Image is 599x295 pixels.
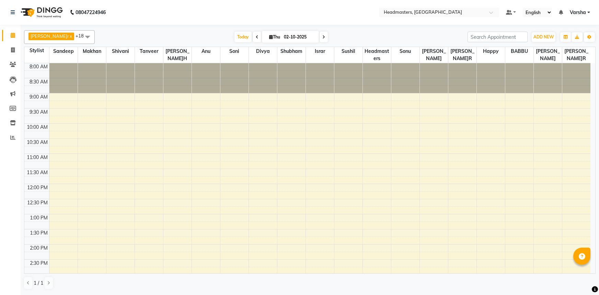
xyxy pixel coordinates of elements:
[34,280,43,287] span: 1 / 1
[391,47,419,56] span: Sonu
[28,93,49,101] div: 9:00 AM
[420,47,448,63] span: [PERSON_NAME]
[25,169,49,176] div: 11:30 AM
[448,47,476,63] span: [PERSON_NAME]R
[31,33,69,39] span: [PERSON_NAME]r
[49,47,78,56] span: Sandeep
[69,33,72,39] a: x
[534,47,562,63] span: [PERSON_NAME]
[28,245,49,252] div: 2:00 PM
[25,139,49,146] div: 10:30 AM
[163,47,192,63] span: [PERSON_NAME]h
[26,184,49,191] div: 12:00 PM
[267,34,282,39] span: Thu
[234,32,252,42] span: Today
[135,47,163,56] span: Tanveer
[28,63,49,70] div: 8:00 AM
[334,47,362,56] span: Sushil
[28,229,49,237] div: 1:30 PM
[532,32,555,42] button: ADD NEW
[28,78,49,86] div: 8:30 AM
[277,47,306,56] span: Shubham
[18,3,65,22] img: logo
[25,154,49,161] div: 11:00 AM
[306,47,334,56] span: Israr
[282,32,316,42] input: 2025-10-02
[220,47,249,56] span: Soni
[468,32,528,42] input: Search Appointment
[570,9,586,16] span: Varsha
[562,47,591,63] span: [PERSON_NAME]r
[477,47,505,56] span: Happy
[28,260,49,267] div: 2:30 PM
[192,47,220,56] span: Anu
[106,47,135,56] span: Shivani
[76,3,106,22] b: 08047224946
[505,47,533,56] span: BABBU
[249,47,277,56] span: Divya
[25,124,49,131] div: 10:00 AM
[78,47,106,56] span: Makhan
[24,47,49,54] div: Stylist
[28,214,49,222] div: 1:00 PM
[533,34,554,39] span: ADD NEW
[76,33,89,38] span: +18
[28,109,49,116] div: 9:30 AM
[363,47,391,63] span: Headmasters
[26,199,49,206] div: 12:30 PM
